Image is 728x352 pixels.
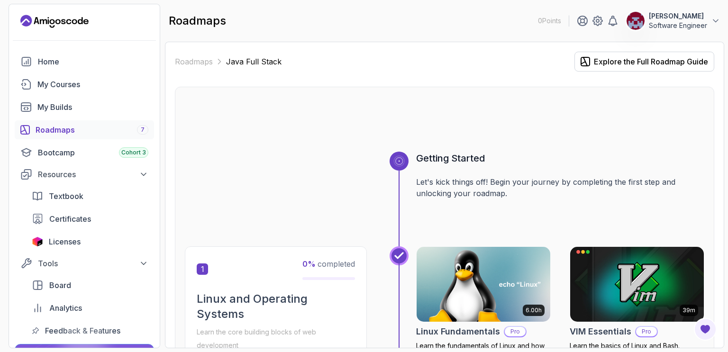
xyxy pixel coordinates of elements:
[505,327,526,336] p: Pro
[26,298,154,317] a: analytics
[627,12,645,30] img: user profile image
[649,21,707,30] p: Software Engineer
[20,14,89,29] a: Landing page
[416,176,704,199] p: Let's kick things off! Begin your journey by completing the first step and unlocking your roadmap.
[226,56,282,67] p: Java Full Stack
[15,120,154,139] a: roadmaps
[49,280,71,291] span: Board
[141,126,145,134] span: 7
[417,247,550,322] img: Linux Fundamentals card
[416,152,704,165] h3: Getting Started
[570,246,704,351] a: VIM Essentials card39mVIM EssentialsProLearn the basics of Linux and Bash.
[197,325,355,352] p: Learn the core building blocks of web development
[26,209,154,228] a: certificates
[26,187,154,206] a: textbook
[121,149,146,156] span: Cohort 3
[649,11,707,21] p: [PERSON_NAME]
[38,258,148,269] div: Tools
[197,291,355,322] h2: Linux and Operating Systems
[669,293,728,338] iframe: chat widget
[197,263,208,275] span: 1
[49,190,83,202] span: Textbook
[49,213,91,225] span: Certificates
[15,75,154,94] a: courses
[570,325,631,338] h2: VIM Essentials
[570,341,704,351] p: Learn the basics of Linux and Bash.
[26,232,154,251] a: licenses
[538,16,561,26] p: 0 Points
[574,52,714,72] button: Explore the Full Roadmap Guide
[175,56,213,67] a: Roadmaps
[626,11,720,30] button: user profile image[PERSON_NAME]Software Engineer
[49,302,82,314] span: Analytics
[15,255,154,272] button: Tools
[15,166,154,183] button: Resources
[37,79,148,90] div: My Courses
[302,259,355,269] span: completed
[15,98,154,117] a: builds
[169,13,226,28] h2: roadmaps
[36,124,148,135] div: Roadmaps
[38,147,148,158] div: Bootcamp
[26,321,154,340] a: feedback
[45,325,120,336] span: Feedback & Features
[26,276,154,295] a: board
[302,259,316,269] span: 0 %
[49,236,81,247] span: Licenses
[37,101,148,113] div: My Builds
[32,237,43,246] img: jetbrains icon
[526,307,542,314] p: 6.00h
[570,247,704,322] img: VIM Essentials card
[15,143,154,162] a: bootcamp
[38,56,148,67] div: Home
[636,327,657,336] p: Pro
[15,52,154,71] a: home
[416,325,500,338] h2: Linux Fundamentals
[594,56,708,67] div: Explore the Full Roadmap Guide
[38,169,148,180] div: Resources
